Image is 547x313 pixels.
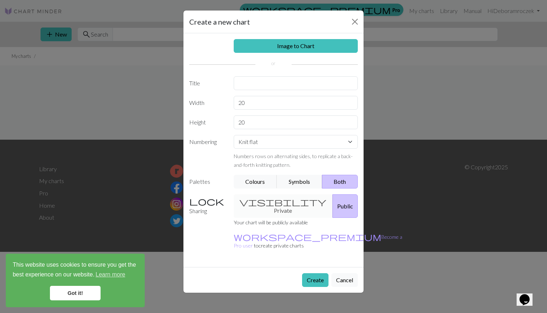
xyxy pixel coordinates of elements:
a: Image to Chart [234,39,358,53]
button: Both [322,175,358,189]
label: Palettes [185,175,229,189]
label: Title [185,76,229,90]
span: workspace_premium [234,232,381,242]
button: Symbols [277,175,322,189]
button: Cancel [331,273,358,287]
label: Sharing [185,194,229,218]
button: Colours [234,175,277,189]
button: Public [332,194,358,218]
h5: Create a new chart [189,16,250,27]
a: dismiss cookie message [50,286,101,300]
small: Your chart will be publicly available [234,219,308,225]
small: to create private charts [234,234,402,249]
span: This website uses cookies to ensure you get the best experience on our website. [13,261,138,280]
button: Close [349,16,361,28]
small: Numbers rows on alternating sides, to replicate a back-and-forth knitting pattern. [234,153,353,168]
a: learn more about cookies [94,269,126,280]
label: Numbering [185,135,229,169]
button: Create [302,273,328,287]
label: Height [185,115,229,129]
iframe: chat widget [517,284,540,306]
a: Become a Pro user [234,234,402,249]
label: Width [185,96,229,110]
div: cookieconsent [6,254,145,307]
